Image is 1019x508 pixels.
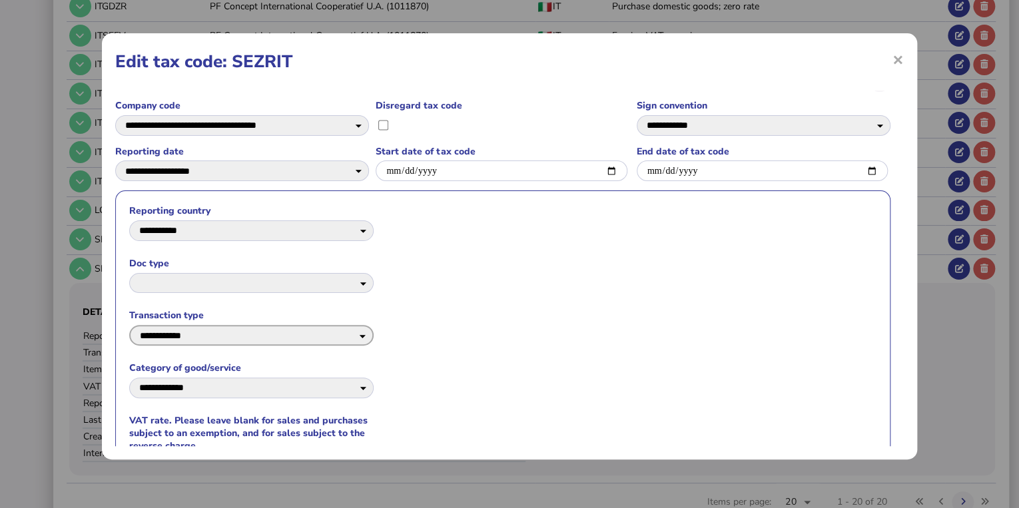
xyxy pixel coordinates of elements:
h1: Edit tax code: SEZRIT [115,50,904,73]
label: Sign convention [637,99,890,112]
label: Doc type [129,257,374,270]
label: Category of good/service [129,362,374,374]
label: VAT rate. Please leave blank for sales and purchases subject to an exemption, and for sales subje... [129,414,374,452]
label: Company code [115,99,369,112]
label: Reporting date [115,145,369,158]
label: Disregard tax code [376,99,629,112]
label: Transaction type [129,309,374,322]
label: Reporting country [129,204,374,217]
span: × [892,47,904,72]
label: End date of tax code [637,145,890,158]
label: Start date of tax code [376,145,629,158]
